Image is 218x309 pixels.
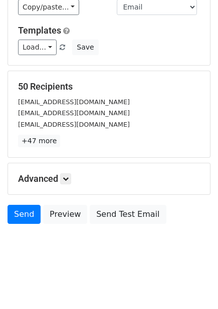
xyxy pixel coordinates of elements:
iframe: Chat Widget [168,261,218,309]
a: +47 more [18,135,60,147]
small: [EMAIL_ADDRESS][DOMAIN_NAME] [18,121,130,128]
small: [EMAIL_ADDRESS][DOMAIN_NAME] [18,109,130,117]
a: Load... [18,40,57,55]
h5: Advanced [18,173,200,184]
button: Save [72,40,98,55]
a: Templates [18,25,61,36]
a: Preview [43,205,87,224]
h5: 50 Recipients [18,81,200,92]
a: Send Test Email [90,205,166,224]
a: Send [8,205,41,224]
small: [EMAIL_ADDRESS][DOMAIN_NAME] [18,98,130,106]
div: Widget de chat [168,261,218,309]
